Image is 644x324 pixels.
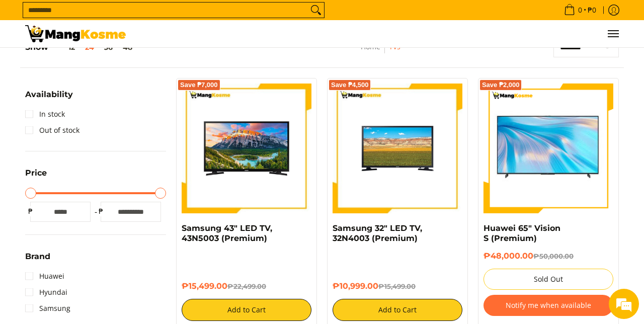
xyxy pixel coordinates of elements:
button: 24 [80,43,99,51]
h6: ₱10,999.00 [333,281,462,291]
a: Samsung [25,300,70,316]
span: 0 [577,7,584,14]
del: ₱50,000.00 [533,252,574,260]
button: 48 [118,43,137,51]
summary: Open [25,253,50,268]
button: Sold Out [484,269,613,290]
nav: Breadcrumbs [306,41,456,63]
button: Add to Cart [182,299,311,321]
span: Save ₱4,500 [331,82,369,88]
nav: Main Menu [136,20,619,47]
button: Menu [607,20,619,47]
img: samsung-32-inch-led-tv-full-view-mang-kosme [333,84,462,213]
a: Samsung 32" LED TV, 32N4003 (Premium) [333,223,422,243]
h6: ₱15,499.00 [182,281,311,291]
span: Price [25,169,47,177]
del: ₱15,499.00 [378,282,416,290]
a: Out of stock [25,122,79,138]
ul: Customer Navigation [136,20,619,47]
summary: Open [25,169,47,185]
span: • [561,5,599,16]
img: huawei-s-65-inch-4k-lcd-display-tv-full-view-mang-kosme [484,89,613,208]
span: ₱0 [586,7,598,14]
span: Availability [25,91,73,99]
button: Add to Cart [333,299,462,321]
a: Huawei [25,268,64,284]
span: Save ₱7,000 [180,82,218,88]
a: In stock [25,106,65,122]
h6: ₱48,000.00 [484,251,613,261]
span: Save ₱2,000 [482,82,520,88]
a: Samsung 43" LED TV, 43N5003 (Premium) [182,223,272,243]
a: Home [361,42,380,51]
span: Brand [25,253,50,261]
img: samsung-43-inch-led-tv-full-view- mang-kosme [182,84,311,213]
button: 36 [99,43,118,51]
span: ₱ [96,206,106,216]
a: Huawei 65" Vision S (Premium) [484,223,560,243]
button: Notify me when available [484,295,613,316]
a: Hyundai [25,284,67,300]
del: ₱22,499.00 [227,282,266,290]
summary: Open [25,91,73,106]
button: Search [308,3,324,18]
a: TVs [389,42,400,51]
img: TVs - Premium Television Brands l Mang Kosme [25,25,126,42]
span: ₱ [25,206,35,216]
